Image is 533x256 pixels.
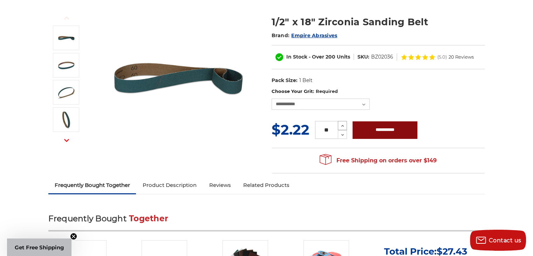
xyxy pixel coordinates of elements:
[437,55,447,59] span: (5.0)
[357,53,369,61] dt: SKU:
[337,54,350,60] span: Units
[70,233,77,240] button: Close teaser
[299,77,312,84] dd: 1 Belt
[48,214,127,223] span: Frequently Bought
[108,8,248,148] img: 1/2" x 18" Zirconia File Belt
[129,214,168,223] span: Together
[320,154,437,168] span: Free Shipping on orders over $149
[58,11,75,26] button: Previous
[371,53,393,61] dd: BZ02036
[449,55,474,59] span: 20 Reviews
[326,54,335,60] span: 200
[203,177,237,193] a: Reviews
[57,111,75,128] img: 1/2" x 18" - Zirconia Sanding Belt
[272,32,290,39] span: Brand:
[237,177,296,193] a: Related Products
[272,15,485,29] h1: 1/2" x 18" Zirconia Sanding Belt
[7,238,71,256] div: Get Free ShippingClose teaser
[57,56,75,74] img: 1/2" x 18" Zirconia Sanding Belt
[58,133,75,148] button: Next
[315,88,337,94] small: Required
[272,121,309,138] span: $2.22
[57,83,75,101] img: 1/2" x 18" Sanding Belt Zirc
[489,237,521,244] span: Contact us
[272,77,298,84] dt: Pack Size:
[136,177,203,193] a: Product Description
[272,88,485,95] label: Choose Your Grit:
[286,54,307,60] span: In Stock
[309,54,324,60] span: - Over
[48,177,136,193] a: Frequently Bought Together
[15,244,64,251] span: Get Free Shipping
[470,230,526,251] button: Contact us
[291,32,337,39] a: Empire Abrasives
[57,29,75,47] img: 1/2" x 18" Zirconia File Belt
